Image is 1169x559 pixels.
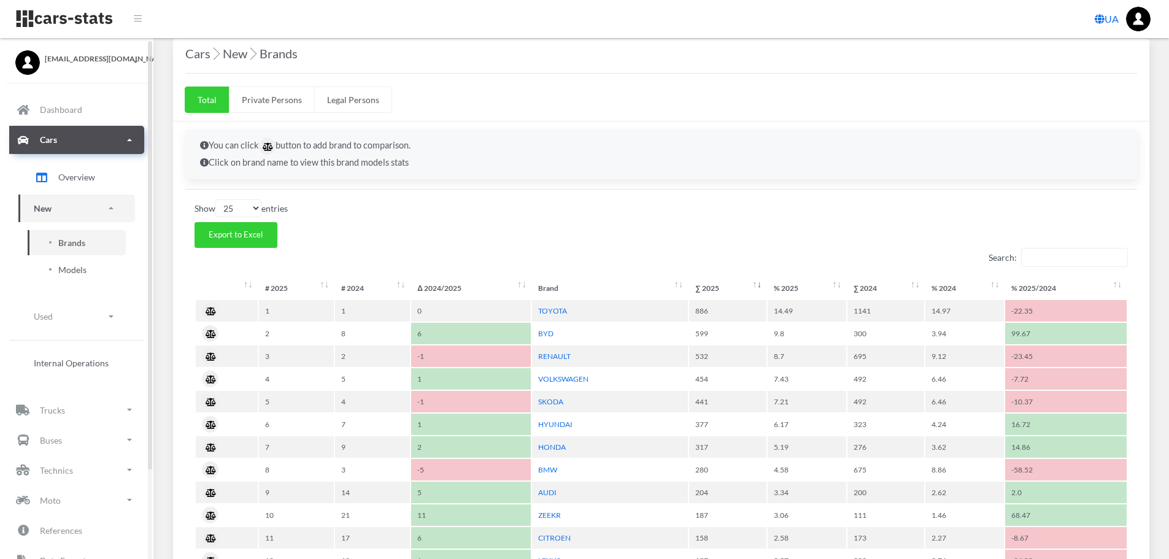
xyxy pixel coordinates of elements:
[1005,504,1127,526] td: 68.47
[335,345,410,367] td: 2
[768,368,846,390] td: 7.43
[1005,459,1127,480] td: -58.52
[9,456,144,484] a: Technics
[335,436,410,458] td: 9
[335,323,410,344] td: 8
[259,345,334,367] td: 3
[1005,391,1127,412] td: -10.37
[847,482,925,503] td: 200
[925,300,1004,322] td: 14.97
[411,414,531,435] td: 1
[768,391,846,412] td: 7.21
[411,300,531,322] td: 0
[768,482,846,503] td: 3.34
[538,374,588,384] a: VOLKSWAGEN
[768,527,846,549] td: 2.58
[45,53,138,64] span: [EMAIL_ADDRESS][DOMAIN_NAME]
[40,463,73,478] p: Technics
[925,323,1004,344] td: 3.94
[925,459,1004,480] td: 8.86
[1005,323,1127,344] td: 99.67
[768,504,846,526] td: 3.06
[9,486,144,514] a: Moto
[259,368,334,390] td: 4
[259,459,334,480] td: 8
[9,426,144,454] a: Buses
[28,230,126,255] a: Brands
[18,195,135,222] a: New
[259,323,334,344] td: 2
[1126,7,1151,31] a: ...
[411,323,531,344] td: 6
[847,345,925,367] td: 695
[1005,482,1127,503] td: 2.0
[259,414,334,435] td: 6
[1005,277,1127,299] th: %&nbsp;2025/2024: activate to sort column ascending
[689,527,766,549] td: 158
[335,277,410,299] th: #&nbsp;2024: activate to sort column ascending
[40,132,57,147] p: Cars
[411,504,531,526] td: 11
[335,300,410,322] td: 1
[847,323,925,344] td: 300
[335,368,410,390] td: 5
[847,436,925,458] td: 276
[411,482,531,503] td: 5
[40,493,61,508] p: Moto
[689,391,766,412] td: 441
[1005,527,1127,549] td: -8.67
[847,527,925,549] td: 173
[1005,414,1127,435] td: 16.72
[538,420,573,429] a: HYUNDAI
[925,345,1004,367] td: 9.12
[411,391,531,412] td: -1
[847,414,925,435] td: 323
[538,465,557,474] a: BMW
[411,368,531,390] td: 1
[259,527,334,549] td: 11
[195,222,277,248] button: Export to Excel
[314,87,392,113] a: Legal Persons
[259,391,334,412] td: 5
[58,171,95,183] span: Overview
[538,488,557,497] a: AUDI
[411,436,531,458] td: 2
[34,357,109,369] span: Internal Operations
[15,9,114,28] img: navbar brand
[689,277,766,299] th: ∑&nbsp;2025: activate to sort column ascending
[1090,7,1124,31] a: UA
[925,482,1004,503] td: 2.62
[538,329,554,338] a: BYD
[185,87,230,113] a: Total
[34,309,53,324] p: Used
[335,391,410,412] td: 4
[411,345,531,367] td: -1
[40,102,82,117] p: Dashboard
[689,436,766,458] td: 317
[335,527,410,549] td: 17
[1005,436,1127,458] td: 14.86
[768,459,846,480] td: 4.58
[259,436,334,458] td: 7
[925,527,1004,549] td: 2.27
[40,523,82,538] p: References
[185,129,1137,179] div: You can click button to add brand to comparison. Click on brand name to view this brand models stats
[989,248,1128,267] label: Search:
[532,277,688,299] th: Brand: activate to sort column ascending
[768,345,846,367] td: 8.7
[259,504,334,526] td: 10
[335,504,410,526] td: 21
[28,257,126,282] a: Models
[411,277,531,299] th: Δ&nbsp;2024/2025: activate to sort column ascending
[1021,248,1128,267] input: Search:
[259,482,334,503] td: 9
[847,368,925,390] td: 492
[335,482,410,503] td: 14
[259,300,334,322] td: 1
[229,87,315,113] a: Private Persons
[847,459,925,480] td: 675
[215,199,261,217] select: Showentries
[689,368,766,390] td: 454
[689,482,766,503] td: 204
[9,126,144,154] a: Cars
